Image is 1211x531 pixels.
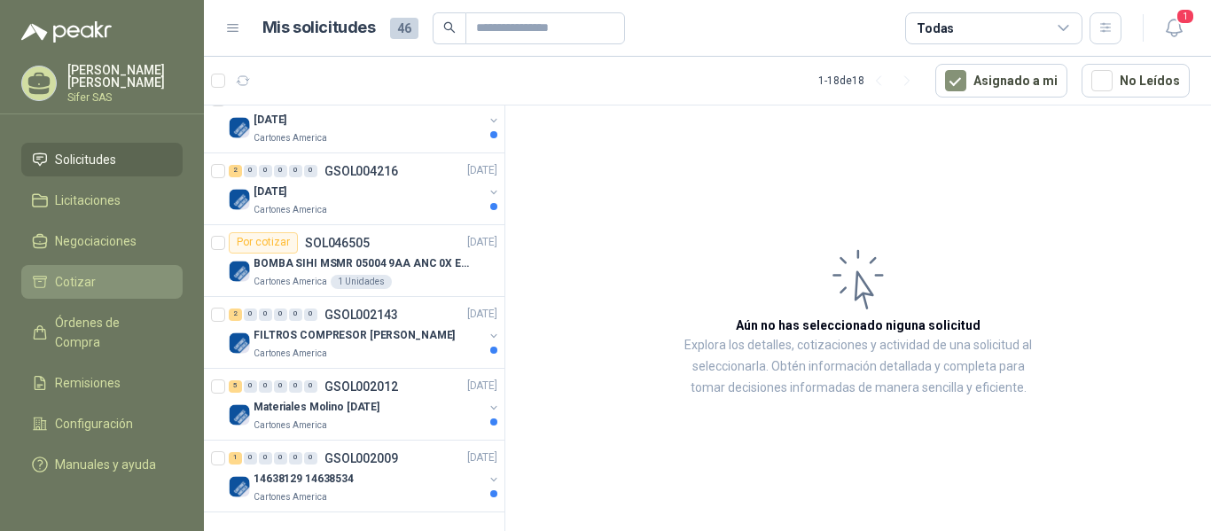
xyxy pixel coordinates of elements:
div: 0 [274,308,287,321]
a: Manuales y ayuda [21,448,183,481]
div: 0 [244,380,257,393]
p: GSOL002009 [324,452,398,465]
button: No Leídos [1082,64,1190,98]
p: [PERSON_NAME] [PERSON_NAME] [67,64,183,89]
p: Materiales Molino [DATE] [254,399,379,416]
p: [DATE] [467,449,497,466]
p: Cartones America [254,490,327,504]
p: FILTROS COMPRESOR [PERSON_NAME] [254,327,455,344]
span: Manuales y ayuda [55,455,156,474]
a: Por cotizarSOL046505[DATE] Company LogoBOMBA SIHI MSMR 05004 9AA ANC 0X EAB (Solo la bomba)Carton... [204,225,504,297]
p: 14638129 14638534 [254,471,354,488]
span: Cotizar [55,272,96,292]
div: 1 - 18 de 18 [818,66,921,95]
span: Negociaciones [55,231,137,251]
div: 0 [244,452,257,465]
div: 0 [259,165,272,177]
a: Remisiones [21,366,183,400]
p: BOMBA SIHI MSMR 05004 9AA ANC 0X EAB (Solo la bomba) [254,255,474,272]
div: 0 [304,452,317,465]
p: [DATE] [467,234,497,251]
a: 2 0 0 0 0 0 GSOL004216[DATE] Company Logo[DATE]Cartones America [229,160,501,217]
div: 0 [259,308,272,321]
a: 5 0 0 0 0 0 GSOL002012[DATE] Company LogoMateriales Molino [DATE]Cartones America [229,376,501,433]
p: [DATE] [467,378,497,394]
div: 0 [244,165,257,177]
a: Configuración [21,407,183,441]
a: 2 0 0 0 0 0 GSOL004245[DATE] Company Logo[DATE]Cartones America [229,89,501,145]
img: Company Logo [229,189,250,210]
p: [DATE] [467,306,497,323]
a: Órdenes de Compra [21,306,183,359]
img: Company Logo [229,261,250,282]
div: Por cotizar [229,232,298,254]
p: Cartones America [254,203,327,217]
span: Órdenes de Compra [55,313,166,352]
h3: Aún no has seleccionado niguna solicitud [736,316,981,335]
div: 0 [289,165,302,177]
div: 1 Unidades [331,275,392,289]
div: 2 [229,308,242,321]
p: Cartones America [254,131,327,145]
span: 1 [1176,8,1195,25]
span: Configuración [55,414,133,433]
div: 0 [274,165,287,177]
div: 1 [229,452,242,465]
p: GSOL002143 [324,308,398,321]
div: 0 [289,308,302,321]
p: Cartones America [254,347,327,361]
img: Company Logo [229,404,250,426]
div: 5 [229,380,242,393]
div: 0 [304,308,317,321]
button: Asignado a mi [935,64,1067,98]
span: Solicitudes [55,150,116,169]
div: 0 [304,165,317,177]
div: 0 [289,380,302,393]
button: 1 [1158,12,1190,44]
span: 46 [390,18,418,39]
p: [DATE] [254,184,286,200]
img: Logo peakr [21,21,112,43]
a: Licitaciones [21,184,183,217]
span: Licitaciones [55,191,121,210]
a: Cotizar [21,265,183,299]
div: Todas [917,19,954,38]
p: Cartones America [254,418,327,433]
div: 0 [304,380,317,393]
span: search [443,21,456,34]
span: Remisiones [55,373,121,393]
div: 0 [289,452,302,465]
div: 0 [259,452,272,465]
p: Explora los detalles, cotizaciones y actividad de una solicitud al seleccionarla. Obtén informaci... [683,335,1034,399]
img: Company Logo [229,476,250,497]
p: [DATE] [467,162,497,179]
div: 2 [229,165,242,177]
p: SOL046505 [305,237,370,249]
p: GSOL004216 [324,165,398,177]
p: GSOL004245 [324,93,398,105]
p: Sifer SAS [67,92,183,103]
img: Company Logo [229,117,250,138]
img: Company Logo [229,332,250,354]
p: GSOL002012 [324,380,398,393]
p: Cartones America [254,275,327,289]
a: Negociaciones [21,224,183,258]
div: 0 [274,452,287,465]
a: 2 0 0 0 0 0 GSOL002143[DATE] Company LogoFILTROS COMPRESOR [PERSON_NAME]Cartones America [229,304,501,361]
a: 1 0 0 0 0 0 GSOL002009[DATE] Company Logo14638129 14638534Cartones America [229,448,501,504]
a: Solicitudes [21,143,183,176]
div: 0 [274,380,287,393]
div: 0 [259,380,272,393]
h1: Mis solicitudes [262,15,376,41]
div: 0 [244,308,257,321]
p: [DATE] [254,112,286,129]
